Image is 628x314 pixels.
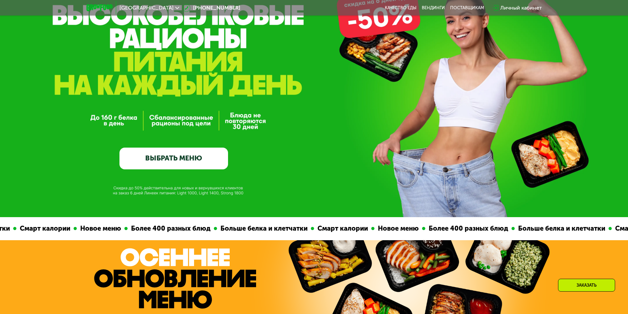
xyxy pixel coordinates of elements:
[216,223,310,234] div: Больше белка и клетчатки
[385,5,416,11] a: Качество еды
[425,223,511,234] div: Более 400 разных блюд
[314,223,371,234] div: Смарт калории
[119,148,228,169] a: ВЫБРАТЬ МЕНЮ
[500,4,542,12] div: Личный кабинет
[514,223,608,234] div: Больше белка и клетчатки
[76,223,124,234] div: Новое меню
[16,223,73,234] div: Смарт калории
[450,5,484,11] div: поставщикам
[374,223,421,234] div: Новое меню
[182,4,240,12] a: [PHONE_NUMBER]
[558,279,615,292] div: Заказать
[422,5,445,11] a: Вендинги
[119,5,174,11] span: [GEOGRAPHIC_DATA]
[127,223,213,234] div: Более 400 разных блюд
